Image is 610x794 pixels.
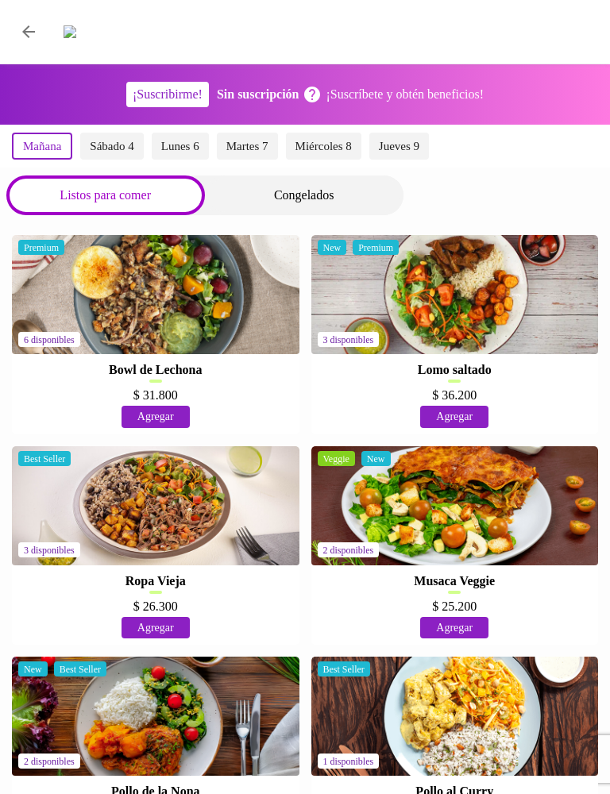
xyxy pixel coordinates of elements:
[420,406,488,428] button: Agregar
[12,235,299,354] div: Bowl de Lechona
[12,446,299,565] div: Ropa Vieja
[12,657,299,776] div: Pollo de la Nona
[226,139,268,153] span: martes 7
[205,175,403,215] div: Congelados
[436,620,473,636] span: Agregar
[6,175,205,215] div: Listos para comer
[12,133,72,160] button: mañana
[126,82,209,106] button: ¡Suscribirme!
[90,139,133,153] span: sábado 4
[18,332,80,347] div: 6 disponibles
[318,363,593,377] h3: Lomo saltado
[369,133,429,160] button: jueves 9
[20,388,291,403] div: $ 31.800
[18,661,48,676] div: New
[54,661,106,676] div: Best Seller
[318,754,380,769] div: 1 disponibles
[318,240,347,255] div: New
[311,446,599,565] div: Musaca Veggie
[10,13,48,51] button: Volver
[133,87,203,102] span: ¡Suscribirme!
[379,139,419,153] span: jueves 9
[64,25,167,38] img: logo.png
[318,332,380,347] div: 3 disponibles
[23,139,61,153] span: mañana
[326,87,484,102] p: ¡Suscríbete y obtén beneficios!
[122,406,190,428] button: Agregar
[286,133,361,160] button: miércoles 8
[18,240,64,255] div: Premium
[137,620,174,636] span: Agregar
[18,451,71,466] div: Best Seller
[318,574,593,588] h3: Musaca Veggie
[436,409,473,425] span: Agregar
[353,240,399,255] div: Premium
[295,139,352,153] span: miércoles 8
[318,542,380,557] div: 2 disponibles
[319,599,591,614] div: $ 25.200
[311,235,599,354] div: Lomo saltado
[80,133,143,160] button: sábado 4
[311,657,599,776] div: Pollo al Curry
[18,542,80,557] div: 3 disponibles
[20,599,291,614] div: $ 26.300
[18,754,80,769] div: 2 disponibles
[318,661,370,676] div: Best Seller
[18,363,293,377] h3: Bowl de Lechona
[161,139,199,153] span: lunes 6
[534,718,610,794] iframe: Messagebird Livechat Widget
[18,574,293,588] h3: Ropa Vieja
[361,451,391,466] div: New
[137,409,174,425] span: Agregar
[152,133,209,160] button: lunes 6
[319,388,591,403] div: $ 36.200
[122,617,190,639] button: Agregar
[318,451,355,466] div: Veggie
[217,133,278,160] button: martes 7
[420,617,488,639] button: Agregar
[217,87,299,102] b: Sin suscripción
